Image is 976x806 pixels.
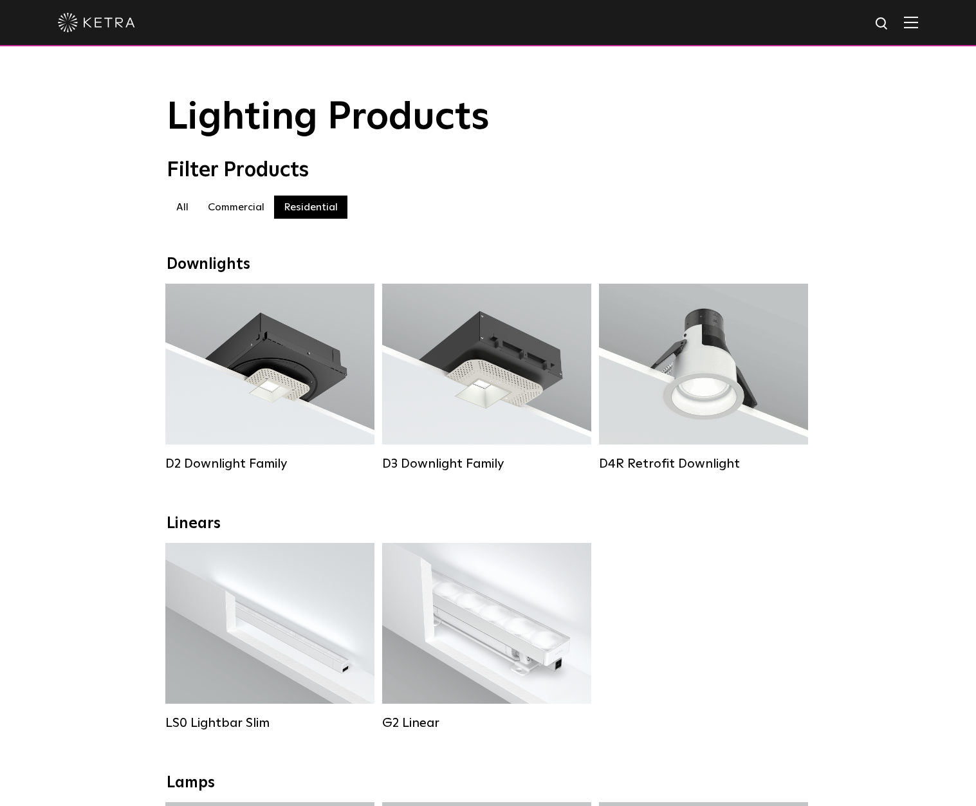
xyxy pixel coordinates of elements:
[167,158,810,183] div: Filter Products
[167,515,810,533] div: Linears
[274,196,347,219] label: Residential
[165,543,374,731] a: LS0 Lightbar Slim Lumen Output:200 / 350Colors:White / BlackControl:X96 Controller
[165,715,374,731] div: LS0 Lightbar Slim
[874,16,890,32] img: search icon
[167,774,810,792] div: Lamps
[382,543,591,731] a: G2 Linear Lumen Output:400 / 700 / 1000Colors:WhiteBeam Angles:Flood / [GEOGRAPHIC_DATA] / Narrow...
[599,456,808,472] div: D4R Retrofit Downlight
[382,284,591,472] a: D3 Downlight Family Lumen Output:700 / 900 / 1100Colors:White / Black / Silver / Bronze / Paintab...
[165,284,374,472] a: D2 Downlight Family Lumen Output:1200Colors:White / Black / Gloss Black / Silver / Bronze / Silve...
[382,456,591,472] div: D3 Downlight Family
[382,715,591,731] div: G2 Linear
[167,98,490,137] span: Lighting Products
[167,255,810,274] div: Downlights
[167,196,198,219] label: All
[904,16,918,28] img: Hamburger%20Nav.svg
[198,196,274,219] label: Commercial
[165,456,374,472] div: D2 Downlight Family
[599,284,808,472] a: D4R Retrofit Downlight Lumen Output:800Colors:White / BlackBeam Angles:15° / 25° / 40° / 60°Watta...
[58,13,135,32] img: ketra-logo-2019-white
